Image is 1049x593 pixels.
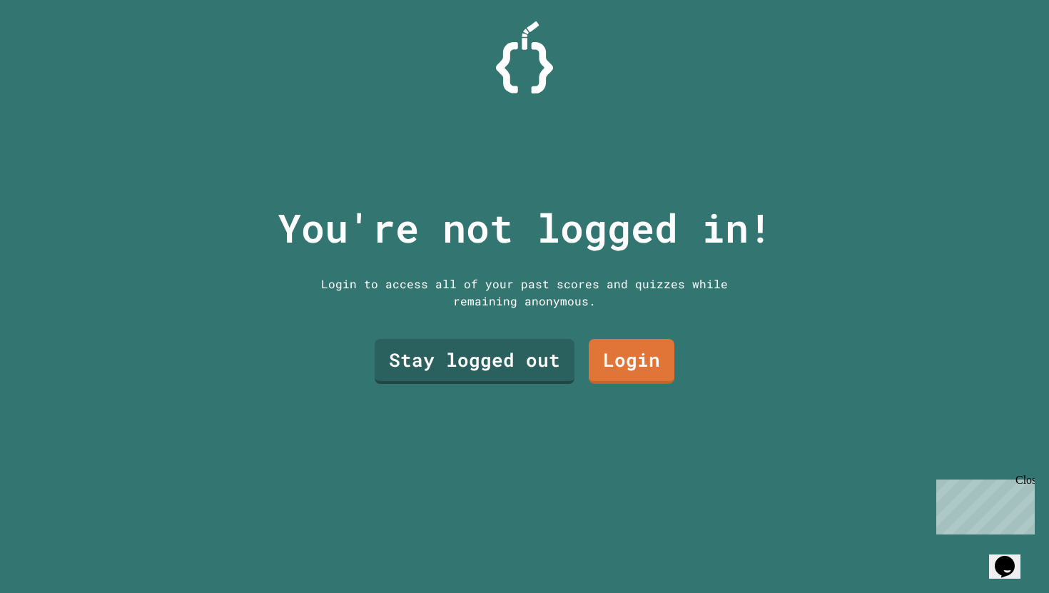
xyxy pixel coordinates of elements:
a: Login [589,339,674,384]
a: Stay logged out [375,339,574,384]
img: Logo.svg [496,21,553,93]
div: Chat with us now!Close [6,6,98,91]
iframe: chat widget [989,536,1035,579]
p: You're not logged in! [278,198,772,258]
div: Login to access all of your past scores and quizzes while remaining anonymous. [310,275,739,310]
iframe: chat widget [931,474,1035,534]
